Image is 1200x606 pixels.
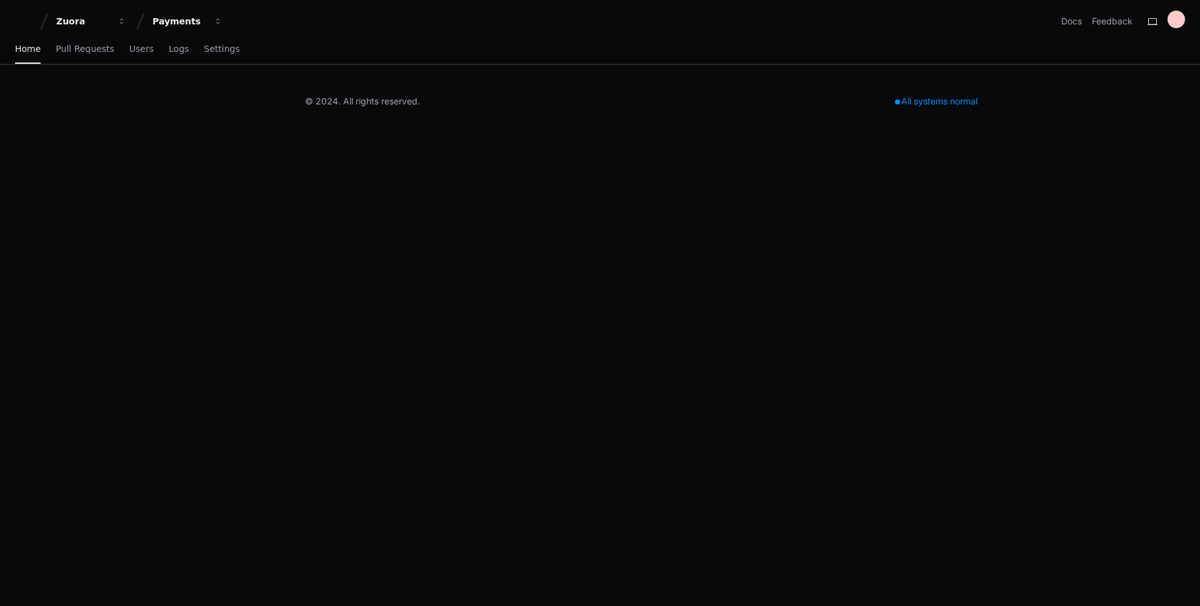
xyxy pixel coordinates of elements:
[56,45,114,53] span: Pull Requests
[15,35,41,64] a: Home
[887,93,985,110] div: All systems normal
[51,10,131,33] button: Zuora
[1092,15,1132,28] button: Feedback
[56,35,114,64] a: Pull Requests
[169,35,189,64] a: Logs
[15,45,41,53] span: Home
[129,35,154,64] a: Users
[152,15,206,28] div: Payments
[129,45,154,53] span: Users
[305,95,420,108] div: © 2024. All rights reserved.
[147,10,227,33] button: Payments
[204,35,239,64] a: Settings
[169,45,189,53] span: Logs
[204,45,239,53] span: Settings
[56,15,110,28] div: Zuora
[1061,15,1082,28] a: Docs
